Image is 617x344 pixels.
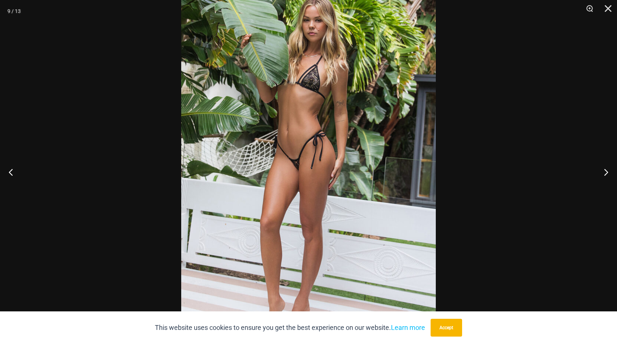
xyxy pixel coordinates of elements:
[431,319,462,337] button: Accept
[391,324,425,331] a: Learn more
[155,322,425,333] p: This website uses cookies to ensure you get the best experience on our website.
[589,153,617,191] button: Next
[7,6,21,17] div: 9 / 13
